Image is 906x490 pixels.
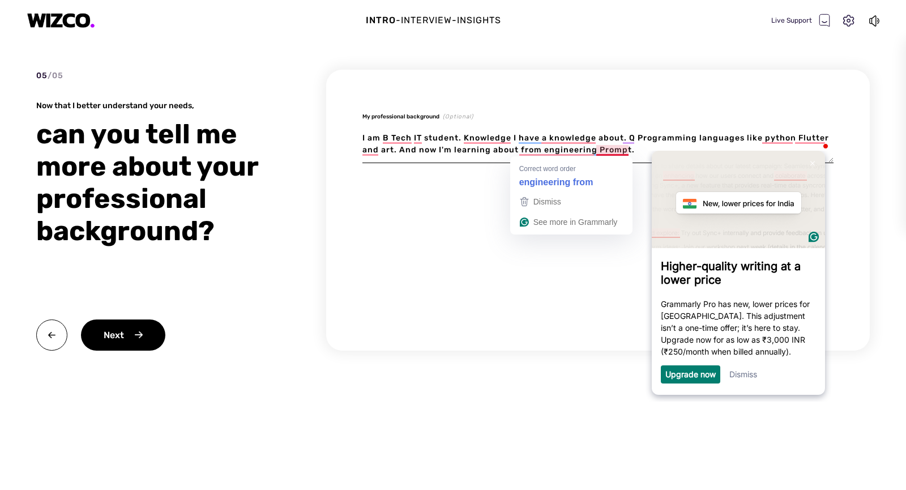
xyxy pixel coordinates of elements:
[6,7,180,97] img: 4472ef1a256e4ba3b7faa61aa51bd870-frame-2055246753.png
[36,70,63,82] div: 05
[36,118,274,247] div: can you tell me more about your professional background?
[20,219,70,228] a: Upgrade now
[401,14,452,27] div: Interview
[15,147,170,207] p: Grammarly Pro has new, lower prices for [GEOGRAPHIC_DATA]. This adjustment isn’t a one-time offer...
[452,14,457,27] div: -
[36,319,67,351] img: back
[457,14,501,27] div: Insights
[165,10,169,15] img: close_x_white.png
[362,125,834,163] textarea: To enrich screen reader interactions, please activate Accessibility in Grammarly extension settings
[84,219,112,228] a: Dismiss
[27,13,95,28] img: logo
[48,71,63,80] span: / 05
[81,319,165,351] div: Next
[396,14,401,27] div: -
[36,100,274,111] div: Now that I better understand your needs,
[443,113,473,120] span: (Optional)
[362,110,834,123] div: My professional background
[366,14,396,27] div: Intro
[771,14,830,27] div: Live Support
[15,109,170,136] h3: Higher-quality writing at a lower price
